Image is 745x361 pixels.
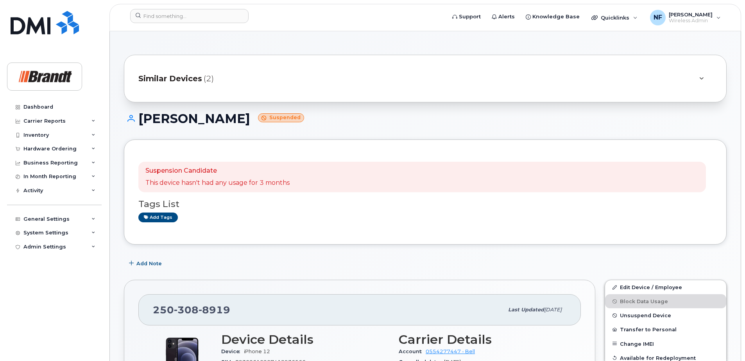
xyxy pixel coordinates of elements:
h3: Carrier Details [399,332,567,347]
span: iPhone 12 [244,348,270,354]
button: Block Data Usage [605,294,726,308]
p: This device hasn't had any usage for 3 months [145,179,290,188]
span: Similar Devices [138,73,202,84]
span: 250 [153,304,230,316]
span: Device [221,348,244,354]
button: Change IMEI [605,337,726,351]
span: Available for Redeployment [620,355,696,361]
a: Edit Device / Employee [605,280,726,294]
span: [DATE] [544,307,562,313]
h3: Device Details [221,332,389,347]
span: 8919 [199,304,230,316]
span: (2) [204,73,214,84]
button: Unsuspend Device [605,308,726,322]
h1: [PERSON_NAME] [124,112,727,125]
span: 308 [174,304,199,316]
span: Account [399,348,426,354]
small: Suspended [258,113,304,122]
span: Unsuspend Device [620,313,671,318]
button: Transfer to Personal [605,322,726,336]
a: 0554277447 - Bell [426,348,475,354]
p: Suspension Candidate [145,166,290,175]
h3: Tags List [138,199,712,209]
button: Add Note [124,256,168,270]
span: Last updated [508,307,544,313]
span: Add Note [136,260,162,267]
a: Add tags [138,213,178,222]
